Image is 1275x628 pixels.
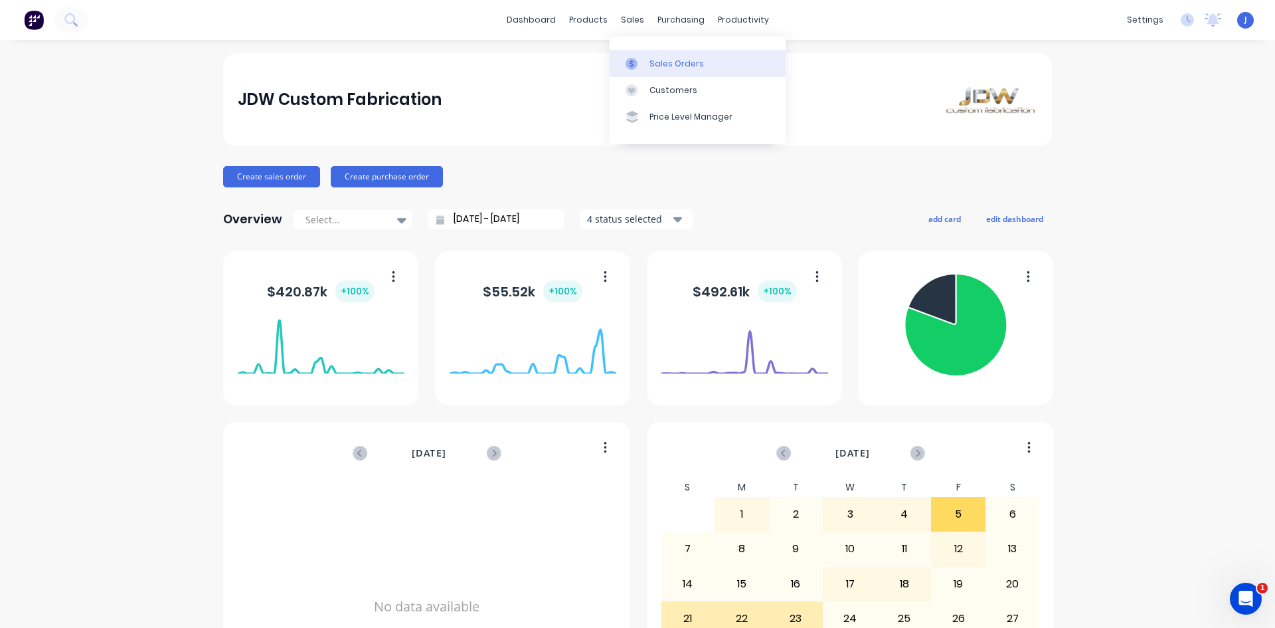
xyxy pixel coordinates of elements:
[985,478,1040,497] div: S
[661,478,715,497] div: S
[986,498,1039,531] div: 6
[649,58,704,70] div: Sales Orders
[932,532,985,566] div: 12
[500,10,562,30] a: dashboard
[944,85,1037,115] img: JDW Custom Fabrication
[770,498,823,531] div: 2
[580,209,693,229] button: 4 status selected
[770,532,823,566] div: 9
[823,532,877,566] div: 10
[587,212,671,226] div: 4 status selected
[661,532,715,566] div: 7
[878,568,931,601] div: 18
[986,532,1039,566] div: 13
[649,84,697,96] div: Customers
[610,50,786,76] a: Sales Orders
[715,532,768,566] div: 8
[1244,14,1247,26] span: J
[651,10,711,30] div: purchasing
[877,478,932,497] div: T
[267,280,375,302] div: $ 420.87k
[920,210,970,227] button: add card
[932,498,985,531] div: 5
[223,206,282,233] div: Overview
[610,104,786,130] a: Price Level Manager
[1120,10,1170,30] div: settings
[610,77,786,104] a: Customers
[758,280,797,302] div: + 100 %
[715,498,768,531] div: 1
[1257,583,1268,593] span: 1
[331,166,443,187] button: Create purchase order
[562,10,614,30] div: products
[878,532,931,566] div: 11
[649,111,732,123] div: Price Level Manager
[543,280,582,302] div: + 100 %
[835,446,870,461] span: [DATE]
[483,280,582,302] div: $ 55.52k
[770,568,823,601] div: 16
[986,568,1039,601] div: 20
[335,280,375,302] div: + 100 %
[823,568,877,601] div: 17
[693,280,797,302] div: $ 492.61k
[823,498,877,531] div: 3
[931,478,985,497] div: F
[661,568,715,601] div: 14
[823,478,877,497] div: W
[769,478,823,497] div: T
[715,568,768,601] div: 15
[977,210,1052,227] button: edit dashboard
[932,568,985,601] div: 19
[238,86,442,113] div: JDW Custom Fabrication
[711,10,776,30] div: productivity
[412,446,446,461] span: [DATE]
[715,478,769,497] div: M
[1230,583,1262,615] iframe: Intercom live chat
[614,10,651,30] div: sales
[223,166,320,187] button: Create sales order
[24,10,44,30] img: Factory
[878,498,931,531] div: 4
